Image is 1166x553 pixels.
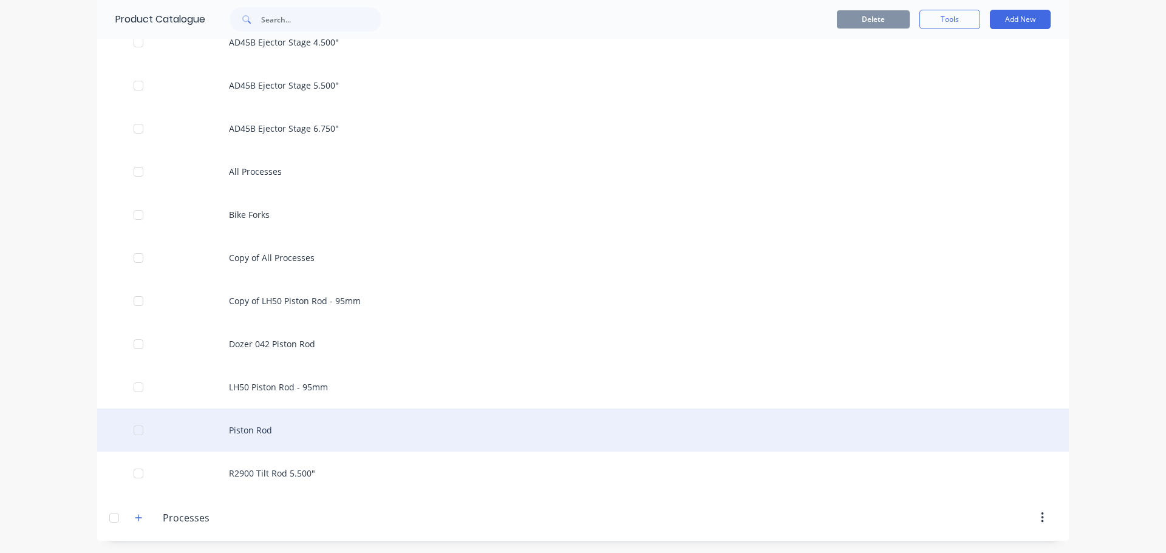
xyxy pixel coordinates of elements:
[97,279,1069,322] div: Copy of LH50 Piston Rod - 95mm
[261,7,381,32] input: Search...
[990,10,1051,29] button: Add New
[97,193,1069,236] div: Bike Forks
[837,10,910,29] button: Delete
[97,365,1069,409] div: LH50 Piston Rod - 95mm
[163,511,307,525] input: Enter category name
[97,322,1069,365] div: Dozer 042 Piston Rod
[97,21,1069,64] div: AD45B Ejector Stage 4.500"
[919,10,980,29] button: Tools
[97,452,1069,495] div: R2900 Tilt Rod 5.500"
[97,236,1069,279] div: Copy of All Processes
[97,107,1069,150] div: AD45B Ejector Stage 6.750"
[97,64,1069,107] div: AD45B Ejector Stage 5.500"
[97,409,1069,452] div: Piston Rod
[97,150,1069,193] div: All Processes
